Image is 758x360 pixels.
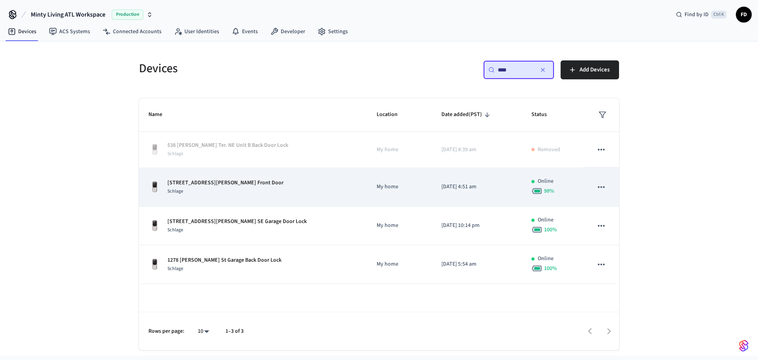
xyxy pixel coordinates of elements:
[544,264,557,272] span: 100 %
[736,7,752,22] button: FD
[538,146,560,154] p: Removed
[194,326,213,337] div: 10
[377,221,422,230] p: My home
[43,24,96,39] a: ACS Systems
[377,146,422,154] p: My home
[377,183,422,191] p: My home
[167,179,283,187] p: [STREET_ADDRESS][PERSON_NAME] Front Door
[167,256,281,264] p: 1278 [PERSON_NAME] St Garage Back Door Lock
[112,9,143,20] span: Production
[538,255,553,263] p: Online
[441,260,512,268] p: [DATE] 5:54 am
[538,177,553,186] p: Online
[139,60,374,77] h5: Devices
[225,327,244,336] p: 1–3 of 3
[167,265,183,272] span: Schlage
[148,109,173,121] span: Name
[580,65,610,75] span: Add Devices
[148,258,161,271] img: Yale Assure Touchscreen Wifi Smart Lock, Satin Nickel, Front
[139,98,619,284] table: sticky table
[311,24,354,39] a: Settings
[544,187,554,195] span: 98 %
[168,24,225,39] a: User Identities
[264,24,311,39] a: Developer
[167,150,183,157] span: Schlage
[739,339,749,352] img: SeamLogoGradient.69752ec5.svg
[737,7,751,22] span: FD
[148,219,161,232] img: Yale Assure Touchscreen Wifi Smart Lock, Satin Nickel, Front
[441,146,512,154] p: [DATE] 4:39 am
[377,260,422,268] p: My home
[148,181,161,193] img: Yale Assure Touchscreen Wifi Smart Lock, Satin Nickel, Front
[441,109,492,121] span: Date added(PST)
[148,143,161,156] img: Yale Assure Touchscreen Wifi Smart Lock, Satin Nickel, Front
[441,183,512,191] p: [DATE] 4:51 am
[225,24,264,39] a: Events
[167,141,288,150] p: 538 [PERSON_NAME] Ter. NE Unit B Back Door Lock
[531,109,557,121] span: Status
[544,226,557,234] span: 100 %
[670,7,733,22] div: Find by IDCtrl K
[441,221,512,230] p: [DATE] 10:14 pm
[538,216,553,224] p: Online
[711,11,726,19] span: Ctrl K
[561,60,619,79] button: Add Devices
[167,188,183,195] span: Schlage
[167,217,307,226] p: [STREET_ADDRESS][PERSON_NAME] SE Garage Door Lock
[31,10,105,19] span: Minty Living ATL Workspace
[2,24,43,39] a: Devices
[167,227,183,233] span: Schlage
[96,24,168,39] a: Connected Accounts
[377,109,408,121] span: Location
[148,327,184,336] p: Rows per page:
[685,11,709,19] span: Find by ID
